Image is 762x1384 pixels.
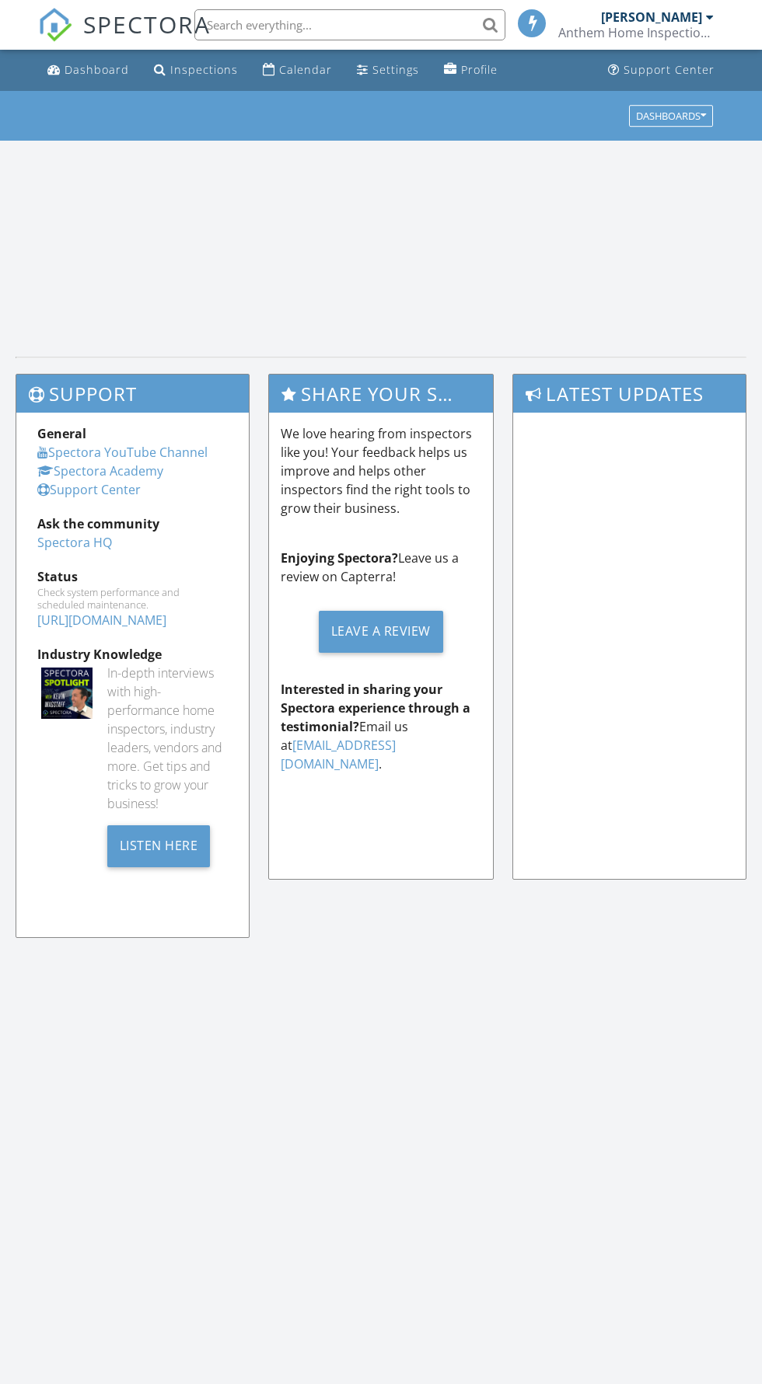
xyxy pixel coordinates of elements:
a: [EMAIL_ADDRESS][DOMAIN_NAME] [281,737,396,772]
h3: Latest Updates [513,375,746,413]
a: Leave a Review [281,598,481,664]
a: Spectora YouTube Channel [37,444,208,461]
a: Profile [438,56,504,85]
h3: Share Your Spectora Experience [269,375,492,413]
a: Spectora Academy [37,462,163,479]
a: Inspections [148,56,244,85]
div: [PERSON_NAME] [601,9,702,25]
div: Support Center [624,62,715,77]
input: Search everything... [194,9,505,40]
div: Dashboard [65,62,129,77]
div: Profile [461,62,498,77]
p: We love hearing from inspectors like you! Your feedback helps us improve and helps other inspecto... [281,424,481,518]
a: Settings [351,56,425,85]
div: Industry Knowledge [37,645,228,664]
a: SPECTORA [38,21,211,54]
div: Settings [372,62,419,77]
p: Email us at . [281,680,481,773]
img: Spectoraspolightmain [41,668,93,719]
div: In-depth interviews with high-performance home inspectors, industry leaders, vendors and more. Ge... [107,664,229,813]
h3: Support [16,375,249,413]
strong: General [37,425,86,442]
a: Dashboard [41,56,135,85]
strong: Interested in sharing your Spectora experience through a testimonial? [281,681,470,735]
div: Anthem Home Inspections [558,25,714,40]
a: Listen Here [107,836,211,853]
div: Listen Here [107,825,211,867]
a: [URL][DOMAIN_NAME] [37,612,166,629]
a: Spectora HQ [37,534,112,551]
div: Status [37,567,228,586]
button: Dashboards [629,105,713,127]
strong: Enjoying Spectora? [281,549,398,566]
span: SPECTORA [83,8,211,40]
div: Calendar [279,62,332,77]
img: The Best Home Inspection Software - Spectora [38,8,72,42]
div: Check system performance and scheduled maintenance. [37,586,228,611]
div: Ask the community [37,514,228,533]
div: Leave a Review [319,611,443,653]
a: Calendar [257,56,338,85]
div: Inspections [170,62,238,77]
a: Support Center [602,56,721,85]
a: Support Center [37,481,141,498]
p: Leave us a review on Capterra! [281,549,481,586]
div: Dashboards [636,110,706,121]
